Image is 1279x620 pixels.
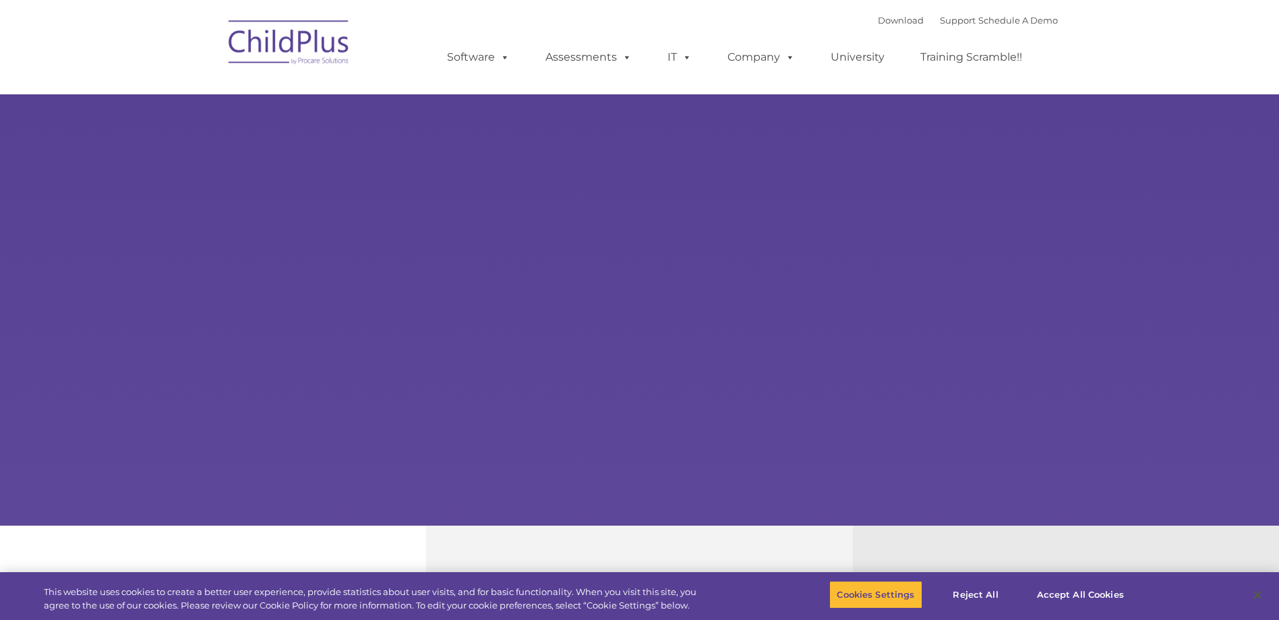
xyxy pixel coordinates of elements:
button: Reject All [934,581,1018,609]
a: Support [940,15,976,26]
a: Schedule A Demo [978,15,1058,26]
a: University [817,44,898,71]
a: Download [878,15,924,26]
a: Company [714,44,808,71]
a: Training Scramble!! [907,44,1036,71]
button: Close [1243,580,1272,610]
font: | [878,15,1058,26]
a: Software [434,44,523,71]
a: IT [654,44,705,71]
button: Accept All Cookies [1030,581,1131,609]
div: This website uses cookies to create a better user experience, provide statistics about user visit... [44,586,703,612]
img: ChildPlus by Procare Solutions [222,11,357,78]
button: Cookies Settings [829,581,922,609]
a: Assessments [532,44,645,71]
